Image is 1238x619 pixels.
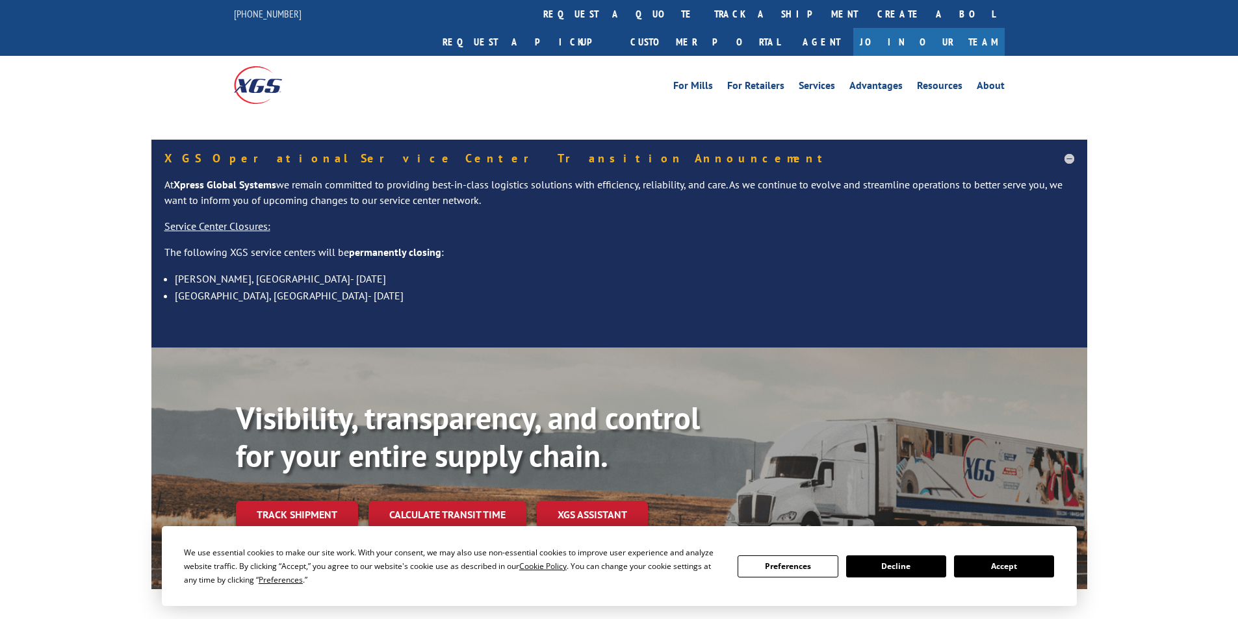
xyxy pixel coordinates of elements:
a: For Mills [673,81,713,95]
a: Resources [917,81,962,95]
a: Advantages [849,81,903,95]
p: At we remain committed to providing best-in-class logistics solutions with efficiency, reliabilit... [164,177,1074,219]
a: Agent [790,28,853,56]
p: The following XGS service centers will be : [164,245,1074,271]
u: Service Center Closures: [164,220,270,233]
div: We use essential cookies to make our site work. With your consent, we may also use non-essential ... [184,546,722,587]
li: [GEOGRAPHIC_DATA], [GEOGRAPHIC_DATA]- [DATE] [175,287,1074,304]
a: Customer Portal [621,28,790,56]
b: Visibility, transparency, and control for your entire supply chain. [236,398,700,475]
button: Accept [954,555,1054,577]
a: About [977,81,1005,95]
a: XGS ASSISTANT [537,501,648,529]
span: Cookie Policy [519,561,567,572]
strong: Xpress Global Systems [174,178,276,191]
a: Services [799,81,835,95]
a: [PHONE_NUMBER] [234,7,302,20]
strong: permanently closing [349,246,441,259]
div: Cookie Consent Prompt [162,526,1077,606]
button: Preferences [738,555,838,577]
button: Decline [846,555,946,577]
a: Join Our Team [853,28,1005,56]
a: Request a pickup [433,28,621,56]
a: Track shipment [236,501,358,528]
span: Preferences [259,574,303,585]
h5: XGS Operational Service Center Transition Announcement [164,153,1074,164]
a: For Retailers [727,81,784,95]
a: Calculate transit time [368,501,526,529]
li: [PERSON_NAME], [GEOGRAPHIC_DATA]- [DATE] [175,270,1074,287]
